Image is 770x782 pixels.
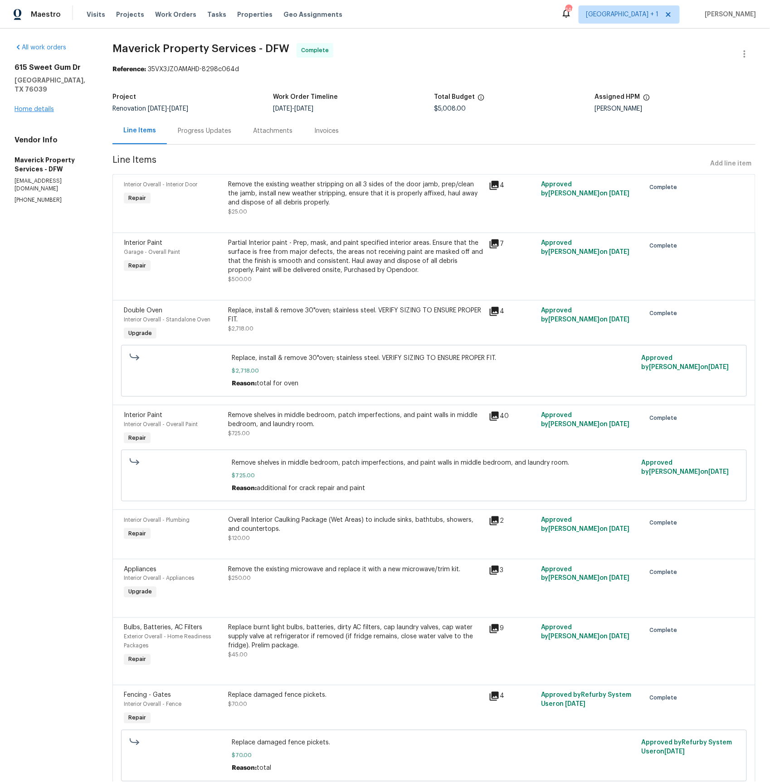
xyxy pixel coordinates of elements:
span: Approved by [PERSON_NAME] on [541,240,630,255]
span: [DATE] [565,701,586,708]
span: Repair [125,194,150,203]
span: Approved by Refurby System User on [541,692,632,708]
span: Repair [125,433,150,442]
span: Renovation [112,106,188,112]
span: Interior Paint [124,240,162,246]
span: [DATE] [609,421,630,427]
span: $725.00 [232,471,636,480]
span: The hpm assigned to this work order. [643,94,650,106]
span: [DATE] [148,106,167,112]
span: [DATE] [294,106,313,112]
span: Repair [125,529,150,538]
span: Complete [650,694,681,703]
span: total for oven [257,380,299,387]
span: $2,718.00 [232,366,636,375]
span: Upgrade [125,329,156,338]
h4: Vendor Info [15,136,91,145]
span: Replace damaged fence pickets. [232,738,636,748]
span: Interior Overall - Fence [124,702,181,707]
span: $2,718.00 [228,326,253,331]
div: Line Items [123,126,156,135]
h2: 615 Sweet Gum Dr [15,63,91,72]
span: Geo Assignments [283,10,342,19]
span: [DATE] [609,190,630,197]
span: additional for crack repair and paint [257,485,366,491]
span: Approved by [PERSON_NAME] on [641,355,729,370]
div: Replace, install & remove 30"oven; stainless steel. VERIFY SIZING TO ENSURE PROPER FIT. [228,306,483,324]
span: $25.00 [228,209,247,214]
div: 3 [489,565,536,576]
span: Interior Overall - Overall Paint [124,422,198,427]
p: [EMAIL_ADDRESS][DOMAIN_NAME] [15,177,91,193]
span: Complete [650,568,681,577]
span: Complete [650,518,681,527]
span: Interior Overall - Appliances [124,576,194,581]
span: - [148,106,188,112]
span: Tasks [207,11,226,18]
div: Remove shelves in middle bedroom, patch imperfections, and paint walls in middle bedroom, and lau... [228,411,483,429]
span: Complete [650,309,681,318]
span: [DATE] [609,249,630,255]
span: Line Items [112,155,707,172]
span: Complete [650,183,681,192]
span: Interior Overall - Standalone Oven [124,317,210,322]
span: $725.00 [228,431,250,436]
h5: [GEOGRAPHIC_DATA], TX 76039 [15,76,91,94]
span: Double Oven [124,307,162,314]
span: Approved by Refurby System User on [641,740,732,755]
span: Repair [125,714,150,723]
div: Attachments [253,126,292,136]
span: Interior Overall - Interior Door [124,182,197,187]
h5: Work Order Timeline [273,94,338,100]
span: Complete [650,241,681,250]
span: $250.00 [228,576,251,581]
span: Fencing - Gates [124,692,171,699]
span: Complete [301,46,332,55]
h5: Project [112,94,136,100]
span: Repair [125,655,150,664]
span: Approved by [PERSON_NAME] on [541,517,630,532]
span: total [257,765,272,772]
span: $70.00 [232,751,636,760]
span: Approved by [PERSON_NAME] on [541,566,630,582]
div: Remove the existing weather stripping on all 3 sides of the door jamb, prep/clean the jamb, insta... [228,180,483,207]
div: 7 [489,238,536,249]
div: 4 [489,180,536,191]
span: $120.00 [228,535,250,541]
h5: Total Budget [434,94,475,100]
span: Interior Overall - Plumbing [124,517,190,523]
span: [DATE] [708,469,729,475]
div: Overall Interior Caulking Package (Wet Areas) to include sinks, bathtubs, showers, and countertops. [228,515,483,534]
span: Maestro [31,10,61,19]
span: [DATE] [273,106,292,112]
span: [DATE] [169,106,188,112]
span: $5,008.00 [434,106,466,112]
span: Bulbs, Batteries, AC Filters [124,625,202,631]
span: Maverick Property Services - DFW [112,43,289,54]
span: Complete [650,413,681,423]
div: 140 [565,5,572,15]
a: Home details [15,106,54,112]
div: 4 [489,306,536,317]
span: Garage - Overall Paint [124,249,180,255]
span: Complete [650,626,681,635]
span: Replace, install & remove 30"oven; stainless steel. VERIFY SIZING TO ENSURE PROPER FIT. [232,354,636,363]
span: - [273,106,313,112]
span: [PERSON_NAME] [702,10,756,19]
span: Reason: [232,380,257,387]
div: Remove the existing microwave and replace it with a new microwave/trim kit. [228,565,483,574]
span: Exterior Overall - Home Readiness Packages [124,634,211,649]
div: Invoices [314,126,339,136]
span: [DATE] [609,634,630,640]
div: Progress Updates [178,126,231,136]
div: 40 [489,411,536,422]
span: [DATE] [609,575,630,582]
span: Remove shelves in middle bedroom, patch imperfections, and paint walls in middle bedroom, and lau... [232,458,636,467]
span: [DATE] [708,364,729,370]
span: [GEOGRAPHIC_DATA] + 1 [586,10,659,19]
a: All work orders [15,44,66,51]
div: [PERSON_NAME] [595,106,756,112]
b: Reference: [112,66,146,73]
h5: Maverick Property Services - DFW [15,155,91,174]
span: Approved by [PERSON_NAME] on [641,460,729,475]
